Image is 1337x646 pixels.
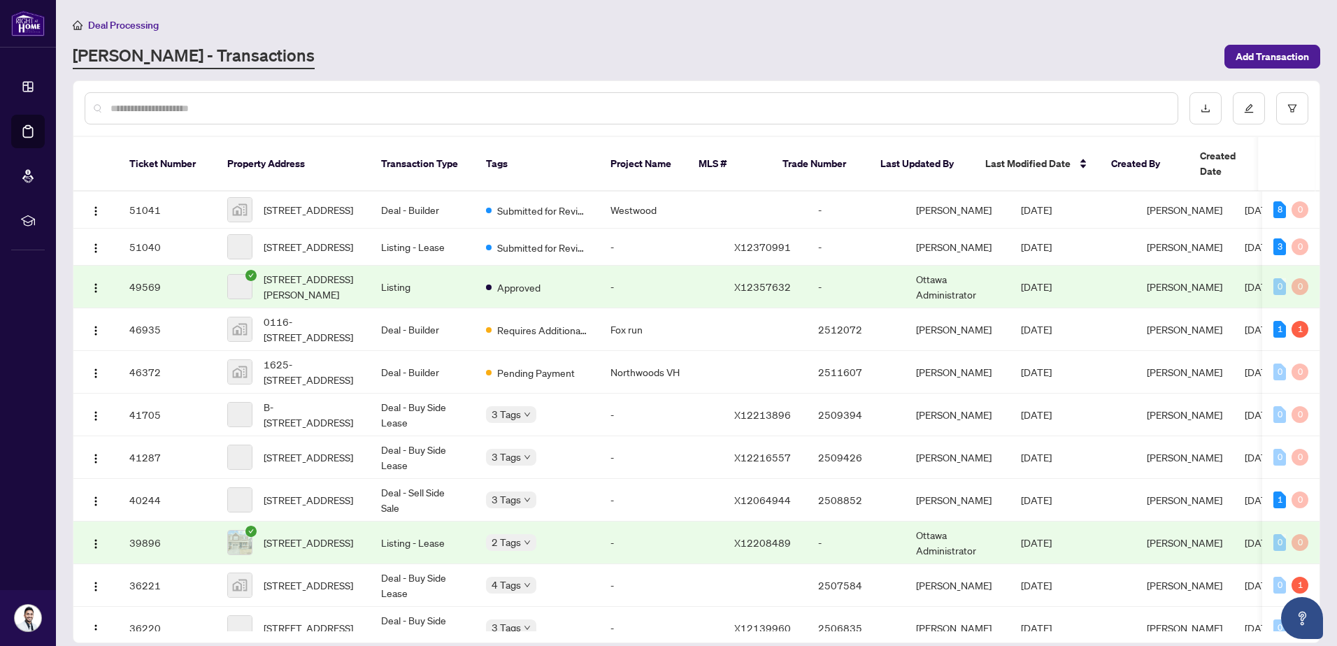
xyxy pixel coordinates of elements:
[1292,278,1308,295] div: 0
[264,535,353,550] span: [STREET_ADDRESS]
[245,526,257,537] span: check-circle
[90,325,101,336] img: Logo
[1021,451,1052,464] span: [DATE]
[90,282,101,294] img: Logo
[85,446,107,468] button: Logo
[264,620,353,636] span: [STREET_ADDRESS]
[1244,103,1254,113] span: edit
[1273,534,1286,551] div: 0
[1273,406,1286,423] div: 0
[1287,103,1297,113] span: filter
[118,564,216,607] td: 36221
[1147,451,1222,464] span: [PERSON_NAME]
[264,239,353,254] span: [STREET_ADDRESS]
[90,206,101,217] img: Logo
[370,522,475,564] td: Listing - Lease
[1021,323,1052,336] span: [DATE]
[370,137,475,192] th: Transaction Type
[1021,366,1052,378] span: [DATE]
[1021,408,1052,421] span: [DATE]
[1292,406,1308,423] div: 0
[1273,321,1286,338] div: 1
[90,581,101,592] img: Logo
[370,436,475,479] td: Deal - Buy Side Lease
[85,361,107,383] button: Logo
[118,351,216,394] td: 46372
[1147,241,1222,253] span: [PERSON_NAME]
[599,479,723,522] td: -
[1147,366,1222,378] span: [PERSON_NAME]
[807,394,905,436] td: 2509394
[734,536,791,549] span: X12208489
[1224,45,1320,69] button: Add Transaction
[1292,321,1308,338] div: 1
[599,229,723,266] td: -
[15,605,41,631] img: Profile Icon
[734,280,791,293] span: X12357632
[905,266,1010,308] td: Ottawa Administrator
[118,394,216,436] td: 41705
[118,192,216,229] td: 51041
[1189,92,1222,124] button: download
[370,351,475,394] td: Deal - Builder
[1200,148,1259,179] span: Created Date
[1273,238,1286,255] div: 3
[264,202,353,217] span: [STREET_ADDRESS]
[492,449,521,465] span: 3 Tags
[228,198,252,222] img: thumbnail-img
[1147,494,1222,506] span: [PERSON_NAME]
[497,203,588,218] span: Submitted for Review
[118,436,216,479] td: 41287
[807,229,905,266] td: -
[370,229,475,266] td: Listing - Lease
[85,275,107,298] button: Logo
[599,351,723,394] td: Northwoods VH
[524,624,531,631] span: down
[1245,203,1275,216] span: [DATE]
[370,564,475,607] td: Deal - Buy Side Lease
[905,394,1010,436] td: [PERSON_NAME]
[1189,137,1287,192] th: Created Date
[492,406,521,422] span: 3 Tags
[807,436,905,479] td: 2509426
[1021,536,1052,549] span: [DATE]
[905,522,1010,564] td: Ottawa Administrator
[264,492,353,508] span: [STREET_ADDRESS]
[807,564,905,607] td: 2507584
[85,489,107,511] button: Logo
[85,236,107,258] button: Logo
[11,10,45,36] img: logo
[1100,137,1189,192] th: Created By
[1273,364,1286,380] div: 0
[524,411,531,418] span: down
[1147,579,1222,591] span: [PERSON_NAME]
[1292,534,1308,551] div: 0
[1292,491,1308,508] div: 0
[905,436,1010,479] td: [PERSON_NAME]
[985,156,1071,171] span: Last Modified Date
[492,491,521,508] span: 3 Tags
[1273,619,1286,636] div: 0
[905,308,1010,351] td: [PERSON_NAME]
[264,271,359,302] span: [STREET_ADDRESS][PERSON_NAME]
[85,617,107,639] button: Logo
[1245,280,1275,293] span: [DATE]
[1021,579,1052,591] span: [DATE]
[599,394,723,436] td: -
[771,137,869,192] th: Trade Number
[1292,449,1308,466] div: 0
[1021,280,1052,293] span: [DATE]
[524,582,531,589] span: down
[1147,203,1222,216] span: [PERSON_NAME]
[1236,45,1309,68] span: Add Transaction
[1245,323,1275,336] span: [DATE]
[492,577,521,593] span: 4 Tags
[90,453,101,464] img: Logo
[1147,408,1222,421] span: [PERSON_NAME]
[118,308,216,351] td: 46935
[1147,622,1222,634] span: [PERSON_NAME]
[85,318,107,340] button: Logo
[524,454,531,461] span: down
[1021,622,1052,634] span: [DATE]
[599,436,723,479] td: -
